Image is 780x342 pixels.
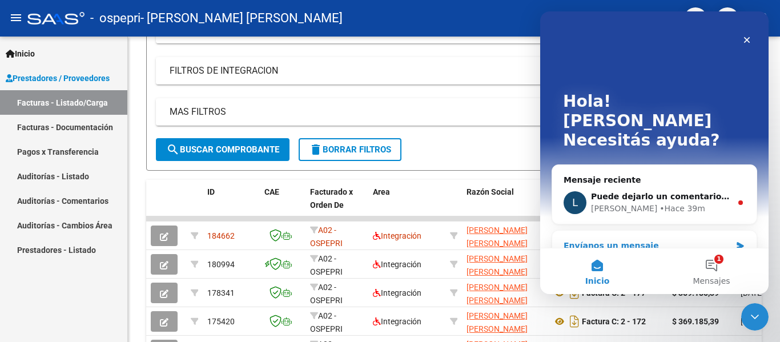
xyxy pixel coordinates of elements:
span: A02 - OSPEPRI [310,254,343,276]
mat-icon: search [166,143,180,156]
div: 27268895766 [467,281,543,305]
button: Mensajes [114,237,228,283]
span: 184662 [207,231,235,240]
span: Prestadores / Proveedores [6,72,110,85]
iframe: Intercom live chat [540,11,769,294]
span: [PERSON_NAME] [PERSON_NAME] [467,283,528,305]
span: Razón Social [467,187,514,196]
span: [PERSON_NAME] [PERSON_NAME] [467,254,528,276]
span: Buscar Comprobante [166,144,279,155]
div: Cerrar [196,18,217,39]
span: CAE [264,187,279,196]
span: Integración [373,317,421,326]
span: Integración [373,231,421,240]
span: Area [373,187,390,196]
span: Inicio [45,265,70,273]
span: [DATE] [741,317,764,326]
span: - ospepri [90,6,140,31]
mat-expansion-panel-header: FILTROS DE INTEGRACION [156,57,752,85]
mat-panel-title: FILTROS DE INTEGRACION [170,65,725,77]
datatable-header-cell: ID [203,180,260,230]
button: Borrar Filtros [299,138,401,161]
div: • Hace 39m [119,191,165,203]
span: ID [207,187,215,196]
div: 27268895766 [467,309,543,333]
span: 175420 [207,317,235,326]
span: Integración [373,260,421,269]
mat-icon: menu [9,11,23,25]
strong: $ 369.185,39 [672,317,719,326]
span: 180994 [207,260,235,269]
mat-panel-title: MAS FILTROS [170,106,725,118]
span: Puede dejarlo un comentario a la Os avisándoles. Nosotros somos del soporte de la plataforma [51,180,480,190]
div: [PERSON_NAME] [51,191,117,203]
span: A02 - OSPEPRI [310,226,343,248]
datatable-header-cell: CAE [260,180,305,230]
mat-expansion-panel-header: MAS FILTROS [156,98,752,126]
iframe: Intercom live chat [741,303,769,331]
span: Inicio [6,47,35,60]
div: Envíanos un mensaje [11,219,217,250]
strong: Factura C: 2 - 177 [582,288,646,297]
span: 178341 [207,288,235,297]
span: [PERSON_NAME] [PERSON_NAME] [467,226,528,248]
div: Envíanos un mensaje [23,228,191,240]
span: [PERSON_NAME] [PERSON_NAME] [467,311,528,333]
span: A02 - OSPEPRI [310,311,343,333]
span: Borrar Filtros [309,144,391,155]
div: 27268895766 [467,252,543,276]
span: Integración [373,288,421,297]
datatable-header-cell: Facturado x Orden De [305,180,368,230]
mat-icon: delete [309,143,323,156]
strong: Factura C: 2 - 172 [582,317,646,326]
span: Mensajes [152,265,190,273]
i: Descargar documento [567,312,582,331]
datatable-header-cell: Razón Social [462,180,548,230]
div: 27268895766 [467,224,543,248]
span: - [PERSON_NAME] [PERSON_NAME] [140,6,343,31]
span: Facturado x Orden De [310,187,353,210]
button: Buscar Comprobante [156,138,290,161]
span: A02 - OSPEPRI [310,283,343,305]
datatable-header-cell: Area [368,180,445,230]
